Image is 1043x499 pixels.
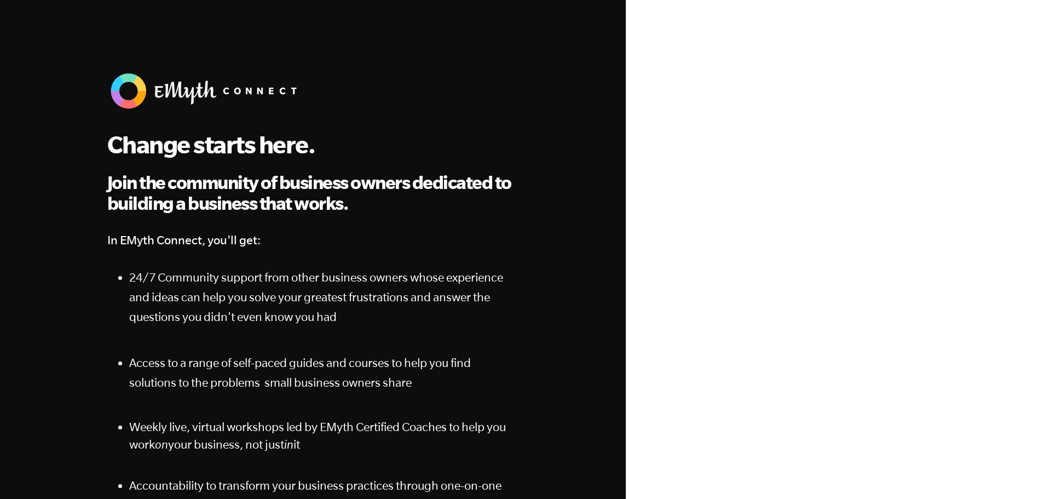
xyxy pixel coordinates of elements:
[168,438,284,451] span: your business, not just
[107,230,519,250] h4: In EMyth Connect, you'll get:
[284,438,293,451] em: in
[107,130,519,159] h1: Change starts here.
[129,267,519,326] p: 24/7 Community support from other business owners whose experience and ideas can help you solve y...
[293,438,300,451] span: it
[107,70,304,112] img: EMyth Connect Banner w White Text
[155,438,168,451] em: on
[107,172,519,214] h2: Join the community of business owners dedicated to building a business that works.
[129,356,471,389] span: Access to a range of self-paced guides and courses to help you find solutions to the problems sma...
[129,420,506,451] span: Weekly live, virtual workshops led by EMyth Certified Coaches to help you work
